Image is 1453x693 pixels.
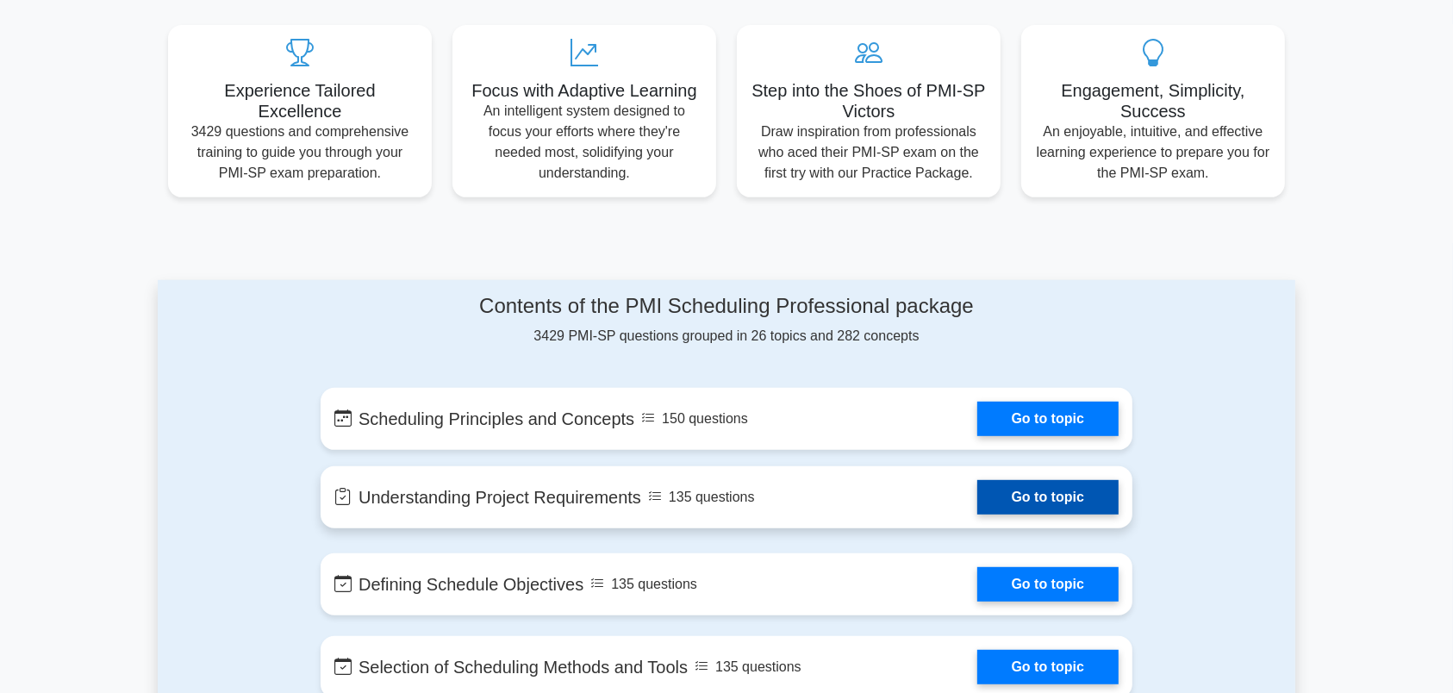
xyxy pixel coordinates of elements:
div: 3429 PMI-SP questions grouped in 26 topics and 282 concepts [321,294,1132,346]
h5: Experience Tailored Excellence [182,80,418,122]
h4: Contents of the PMI Scheduling Professional package [321,294,1132,319]
p: An enjoyable, intuitive, and effective learning experience to prepare you for the PMI-SP exam. [1035,122,1271,184]
p: 3429 questions and comprehensive training to guide you through your PMI-SP exam preparation. [182,122,418,184]
a: Go to topic [977,567,1119,602]
a: Go to topic [977,480,1119,515]
p: Draw inspiration from professionals who aced their PMI-SP exam on the first try with our Practice... [751,122,987,184]
h5: Step into the Shoes of PMI-SP Victors [751,80,987,122]
p: An intelligent system designed to focus your efforts where they're needed most, solidifying your ... [466,101,702,184]
a: Go to topic [977,650,1119,684]
a: Go to topic [977,402,1119,436]
h5: Focus with Adaptive Learning [466,80,702,101]
h5: Engagement, Simplicity, Success [1035,80,1271,122]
